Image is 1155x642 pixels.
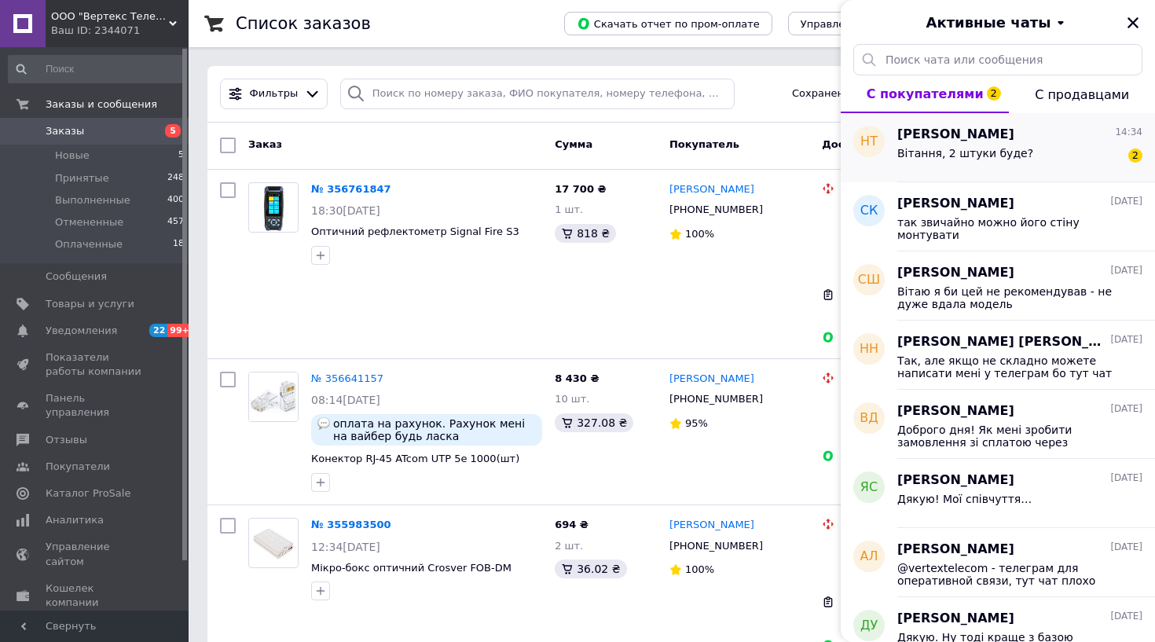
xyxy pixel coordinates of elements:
[249,525,298,562] img: Фото товару
[685,228,714,240] span: 100%
[55,237,123,251] span: Оплаченные
[841,113,1155,182] button: НТ[PERSON_NAME]14:34Вітання, 2 штуки буде?2
[167,171,184,185] span: 248
[555,204,583,215] span: 1 шт.
[555,413,633,432] div: 327.08 ₴
[311,394,380,406] span: 08:14[DATE]
[46,513,104,527] span: Аналитика
[860,617,878,635] span: ДУ
[46,581,145,610] span: Кошелек компании
[577,17,760,31] span: Скачать отчет по пром-оплате
[841,251,1155,321] button: СШ[PERSON_NAME][DATE]Вітаю я би цей не рекомендував - не дуже вдала модель
[792,86,920,101] span: Сохраненные фильтры:
[897,147,1033,160] span: Вітання, 2 штуки буде?
[822,138,933,150] span: Доставка и оплата
[1115,126,1142,139] span: 14:34
[46,486,130,501] span: Каталог ProSale
[841,182,1155,251] button: СК[PERSON_NAME][DATE]так звичайно можно його стіну монтувати
[250,86,299,101] span: Фильтры
[311,562,511,574] span: Мікро-бокс оптичний Crosver FOB-DM
[311,519,391,530] a: № 355983500
[55,193,130,207] span: Выполненные
[46,270,107,284] span: Сообщения
[867,86,984,101] span: С покупателями
[167,215,184,229] span: 457
[236,14,371,33] h1: Список заказов
[1110,264,1142,277] span: [DATE]
[860,409,878,427] span: ВД
[167,193,184,207] span: 400
[248,372,299,422] a: Фото товару
[860,202,878,220] span: СК
[669,372,754,387] a: [PERSON_NAME]
[685,417,708,429] span: 95%
[685,563,714,575] span: 100%
[1110,402,1142,416] span: [DATE]
[926,13,1051,33] span: Активные чаты
[858,271,880,289] span: СШ
[1128,149,1142,163] span: 2
[555,519,588,530] span: 694 ₴
[841,75,1009,113] button: С покупателями2
[165,124,181,138] span: 5
[55,171,109,185] span: Принятые
[248,138,282,150] span: Заказ
[897,195,1014,213] span: [PERSON_NAME]
[1110,333,1142,347] span: [DATE]
[46,433,87,447] span: Отзывы
[885,13,1111,33] button: Активные чаты
[55,149,90,163] span: Новые
[1124,13,1142,32] button: Закрыть
[555,372,599,384] span: 8 430 ₴
[46,297,134,311] span: Товары и услуги
[173,237,184,251] span: 18
[666,200,766,220] div: [PHONE_NUMBER]
[46,540,145,568] span: Управление сайтом
[801,18,924,30] span: Управление статусами
[897,610,1014,628] span: [PERSON_NAME]
[46,324,117,338] span: Уведомления
[311,372,383,384] a: № 356641157
[555,540,583,552] span: 2 шт.
[149,324,167,337] span: 22
[897,216,1120,241] span: так звичайно можно його стіну монтувати
[897,562,1120,587] span: @vertextelecom - телеграм для оперативной связи, тут чат плохо работает
[860,548,878,566] span: АЛ
[564,12,772,35] button: Скачать отчет по пром-оплате
[46,460,110,474] span: Покупатели
[248,182,299,233] a: Фото товару
[311,204,380,217] span: 18:30[DATE]
[555,224,616,243] div: 818 ₴
[860,133,878,151] span: НТ
[260,183,288,232] img: Фото товару
[987,86,1001,101] span: 2
[788,12,937,35] button: Управление статусами
[669,138,739,150] span: Покупатель
[311,183,391,195] a: № 356761847
[51,9,169,24] span: ООО "Вертекс Телеком"
[897,541,1014,559] span: [PERSON_NAME]
[897,264,1014,282] span: [PERSON_NAME]
[311,541,380,553] span: 12:34[DATE]
[249,372,298,421] img: Фото товару
[46,391,145,420] span: Панель управления
[46,124,84,138] span: Заказы
[897,493,1032,505] span: Дякую! Мої співчуття…
[555,559,626,578] div: 36.02 ₴
[841,390,1155,459] button: ВД[PERSON_NAME][DATE]Доброго дня! Як мені зробити замовлення зі сплатою через благодійний фонд?
[311,453,519,464] a: Конектор RJ-45 ATcom UTP 5e 1000(шт)
[55,215,123,229] span: Отмененные
[311,226,519,237] a: Оптичний рефлектометр Signal Fire S3
[8,55,185,83] input: Поиск
[333,417,536,442] span: оплата на рахунок. Рахунок мені на вайбер будь ласка
[178,149,184,163] span: 5
[897,126,1014,144] span: [PERSON_NAME]
[666,389,766,409] div: [PHONE_NUMBER]
[860,479,878,497] span: ЯС
[1110,541,1142,554] span: [DATE]
[1110,471,1142,485] span: [DATE]
[317,417,330,430] img: :speech_balloon:
[669,182,754,197] a: [PERSON_NAME]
